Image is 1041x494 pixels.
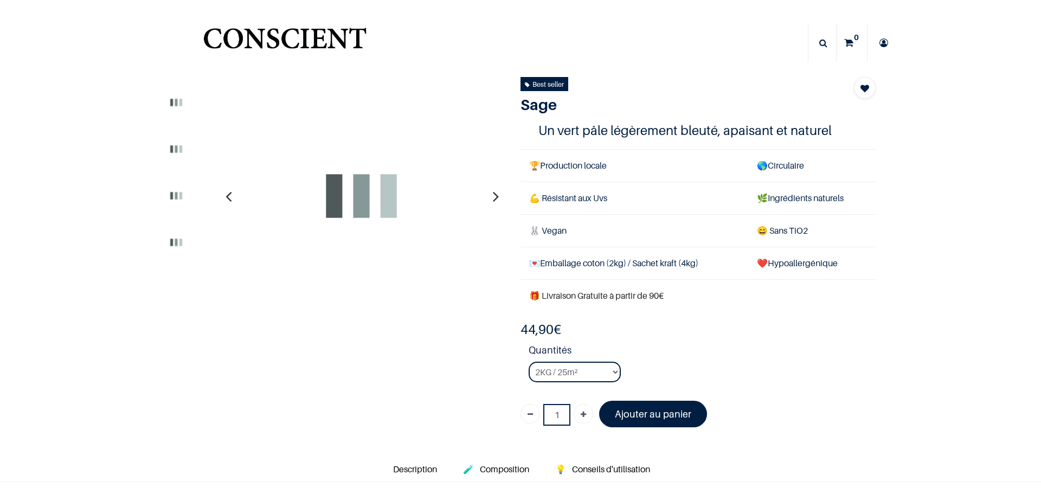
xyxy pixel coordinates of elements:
[748,215,876,247] td: ans TiO2
[480,464,529,474] span: Composition
[574,404,593,424] a: Ajouter
[156,129,196,169] img: Product image
[860,82,869,95] span: Add to wishlist
[242,77,481,316] img: Product image
[854,77,876,99] button: Add to wishlist
[520,322,561,337] b: €
[851,32,862,43] sup: 0
[748,149,876,182] td: Circulaire
[529,343,876,362] strong: Quantités
[201,22,369,65] a: Logo of Conscient
[525,78,564,90] div: Best seller
[463,464,474,474] span: 🧪
[520,404,540,424] a: Supprimer
[555,464,566,474] span: 💡
[529,160,540,171] span: 🏆
[520,95,822,114] h1: Sage
[837,24,867,62] a: 0
[748,247,876,280] td: ❤️Hypoallergénique
[757,160,768,171] span: 🌎
[572,464,650,474] span: Conseils d'utilisation
[757,225,774,236] span: 😄 S
[599,401,707,427] a: Ajouter au panier
[520,149,748,182] td: Production locale
[529,193,607,203] span: 💪 Résistant aux Uvs
[529,225,567,236] span: 🐰 Vegan
[615,408,691,420] font: Ajouter au panier
[201,22,369,65] img: Conscient
[520,322,554,337] span: 44,90
[757,193,768,203] span: 🌿
[156,82,196,123] img: Product image
[748,182,876,214] td: Ingrédients naturels
[156,222,196,262] img: Product image
[529,290,664,301] font: 🎁 Livraison Gratuite à partir de 90€
[538,122,858,139] h4: Un vert pâle légèrement bleuté, apaisant et naturel
[156,176,196,216] img: Product image
[393,464,437,474] span: Description
[520,247,748,280] td: Emballage coton (2kg) / Sachet kraft (4kg)
[529,258,540,268] span: 💌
